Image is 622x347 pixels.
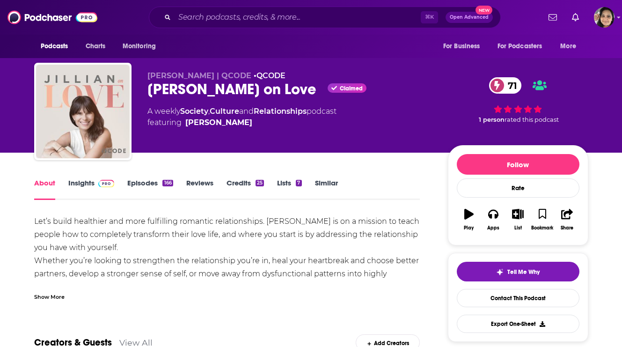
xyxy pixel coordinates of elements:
div: List [514,225,522,231]
button: open menu [491,37,556,55]
button: Play [457,203,481,236]
span: Monitoring [123,40,156,53]
a: Lists7 [277,178,301,200]
span: Open Advanced [450,15,489,20]
a: Jillian Turecki [185,117,252,128]
span: New [476,6,492,15]
img: User Profile [594,7,615,28]
button: Open AdvancedNew [446,12,493,23]
a: QCODE [256,71,285,80]
span: and [239,107,254,116]
span: , [208,107,210,116]
a: Relationships [254,107,307,116]
div: Search podcasts, credits, & more... [149,7,501,28]
button: open menu [116,37,168,55]
img: tell me why sparkle [496,268,504,276]
span: [PERSON_NAME] | QCODE [147,71,251,80]
span: Podcasts [41,40,68,53]
div: 7 [296,180,301,186]
span: Logged in as shelbyjanner [594,7,615,28]
div: A weekly podcast [147,106,337,128]
span: ⌘ K [421,11,438,23]
span: Claimed [340,86,363,91]
div: 71 1 personrated this podcast [448,71,588,129]
button: open menu [34,37,80,55]
a: Reviews [186,178,213,200]
button: List [505,203,530,236]
button: open menu [437,37,492,55]
button: Share [555,203,579,236]
div: 166 [162,180,173,186]
a: InsightsPodchaser Pro [68,178,115,200]
div: Play [464,225,474,231]
img: Jillian on Love [36,65,130,158]
a: About [34,178,55,200]
span: featuring [147,117,337,128]
button: Show profile menu [594,7,615,28]
a: Contact This Podcast [457,289,579,307]
a: Show notifications dropdown [568,9,583,25]
button: Export One-Sheet [457,315,579,333]
span: More [560,40,576,53]
a: Culture [210,107,239,116]
img: Podchaser - Follow, Share and Rate Podcasts [7,8,97,26]
div: Share [561,225,573,231]
span: For Business [443,40,480,53]
div: 25 [256,180,264,186]
a: Show notifications dropdown [545,9,561,25]
span: 1 person [479,116,505,123]
a: Society [180,107,208,116]
span: rated this podcast [505,116,559,123]
a: Similar [315,178,338,200]
div: Bookmark [531,225,553,231]
button: Apps [481,203,505,236]
a: 71 [489,77,522,94]
input: Search podcasts, credits, & more... [175,10,421,25]
span: 71 [498,77,522,94]
div: Apps [487,225,499,231]
span: Tell Me Why [507,268,540,276]
span: • [254,71,285,80]
button: tell me why sparkleTell Me Why [457,262,579,281]
a: Charts [80,37,111,55]
span: For Podcasters [498,40,542,53]
button: open menu [554,37,588,55]
a: Credits25 [227,178,264,200]
img: Podchaser Pro [98,180,115,187]
span: Charts [86,40,106,53]
button: Bookmark [530,203,555,236]
button: Follow [457,154,579,175]
a: Episodes166 [127,178,173,200]
div: Rate [457,178,579,198]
